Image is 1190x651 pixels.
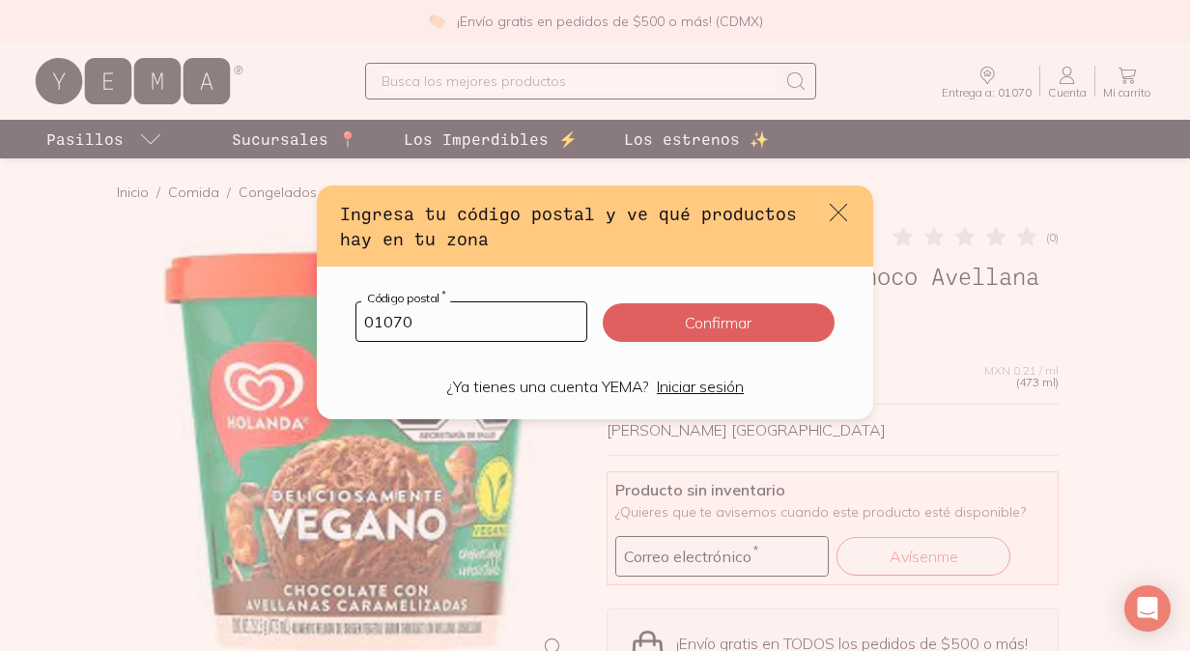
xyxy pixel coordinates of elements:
p: ¿Ya tienes una cuenta YEMA? [446,377,649,396]
div: Open Intercom Messenger [1124,585,1171,632]
a: Iniciar sesión [657,377,744,396]
div: default [317,185,873,420]
button: Confirmar [603,303,835,342]
label: Código postal [361,291,450,305]
h3: Ingresa tu código postal y ve qué productos hay en tu zona [340,201,811,252]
